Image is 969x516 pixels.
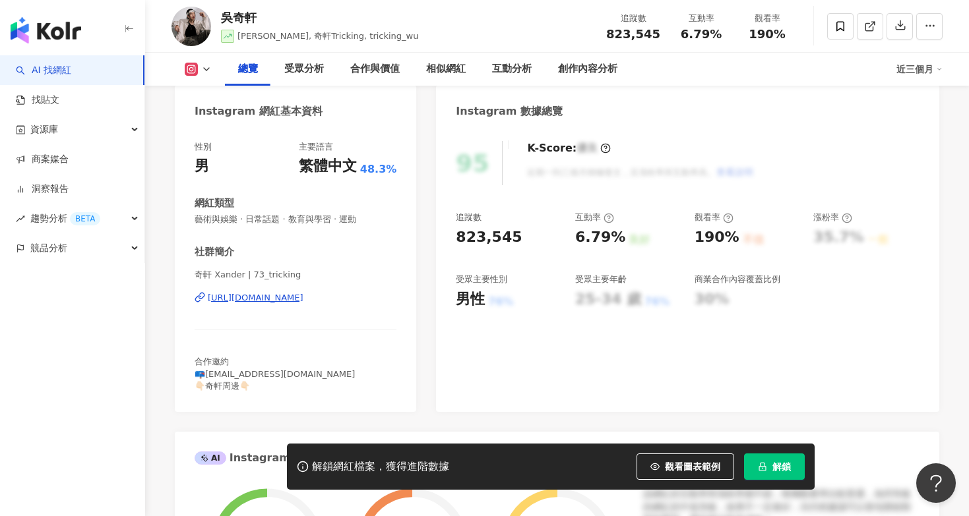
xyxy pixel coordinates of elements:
div: 男 [195,156,209,177]
div: 解鎖網紅檔案，獲得進階數據 [312,460,449,474]
img: KOL Avatar [172,7,211,46]
button: 解鎖 [744,453,805,480]
img: logo [11,17,81,43]
div: 受眾主要年齡 [575,273,627,285]
span: rise [16,214,25,223]
span: 190% [749,28,786,41]
div: 網紅類型 [195,196,234,210]
div: 6.79% [575,227,625,248]
div: 主要語言 [299,141,333,153]
div: 合作與價值 [350,61,400,77]
span: 解鎖 [772,461,791,472]
span: lock [758,462,767,471]
div: 吳奇軒 [221,9,419,26]
a: 商案媒合 [16,153,69,166]
div: 互動率 [575,212,614,223]
div: 追蹤數 [456,212,482,223]
div: 近三個月 [896,59,943,80]
div: 受眾分析 [284,61,324,77]
div: 性別 [195,141,212,153]
div: 創作內容分析 [558,61,617,77]
div: 總覽 [238,61,258,77]
span: 合作邀約 📪[EMAIL_ADDRESS][DOMAIN_NAME] 👇🏻奇軒周邊👇🏻 [195,357,355,390]
div: K-Score : [527,141,611,156]
div: 受眾主要性別 [456,273,507,285]
span: [PERSON_NAME], 奇軒Tricking, tricking_wu [237,31,419,41]
div: 190% [695,227,739,248]
span: 6.79% [681,28,722,41]
span: 48.3% [360,162,397,177]
button: 觀看圖表範例 [637,453,734,480]
a: 找貼文 [16,94,59,107]
span: 競品分析 [30,233,67,263]
span: 趨勢分析 [30,204,100,233]
div: [URL][DOMAIN_NAME] [208,292,303,304]
div: 觀看率 [695,212,734,223]
div: 相似網紅 [426,61,466,77]
div: 社群簡介 [195,245,234,259]
div: BETA [70,212,100,225]
a: [URL][DOMAIN_NAME] [195,292,396,304]
span: 資源庫 [30,115,58,144]
div: Instagram 網紅基本資料 [195,104,323,119]
span: 觀看圖表範例 [665,461,720,472]
div: 男性 [456,289,485,310]
span: 奇軒 Xander | 73_tricking [195,269,396,281]
span: 823,545 [606,27,660,41]
a: 洞察報告 [16,183,69,196]
div: Instagram 數據總覽 [456,104,563,119]
div: 互動率 [676,12,726,25]
div: 商業合作內容覆蓋比例 [695,273,780,285]
div: 觀看率 [742,12,792,25]
div: 互動分析 [492,61,532,77]
div: 823,545 [456,227,522,248]
span: 藝術與娛樂 · 日常話題 · 教育與學習 · 運動 [195,214,396,225]
div: 漲粉率 [813,212,852,223]
div: 追蹤數 [606,12,660,25]
a: searchAI 找網紅 [16,64,71,77]
div: 繁體中文 [299,156,357,177]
